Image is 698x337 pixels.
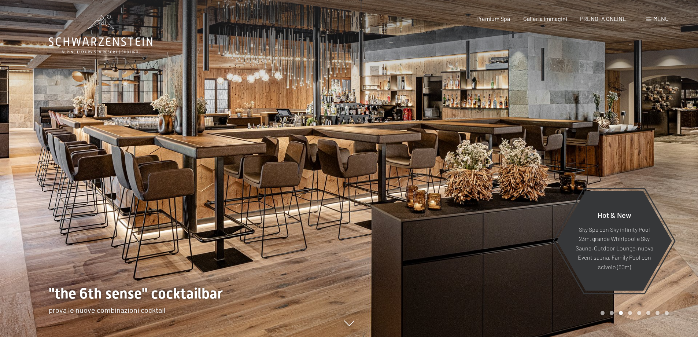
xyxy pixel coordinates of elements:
[523,15,567,22] a: Galleria immagini
[637,311,641,315] div: Carousel Page 5
[646,311,650,315] div: Carousel Page 6
[580,15,626,22] a: PRENOTA ONLINE
[628,311,632,315] div: Carousel Page 4
[665,311,669,315] div: Carousel Page 8
[610,311,614,315] div: Carousel Page 2
[653,15,669,22] span: Menu
[655,311,660,315] div: Carousel Page 7
[556,190,672,291] a: Hot & New Sky Spa con Sky infinity Pool 23m, grande Whirlpool e Sky Sauna, Outdoor Lounge, nuova ...
[575,224,654,271] p: Sky Spa con Sky infinity Pool 23m, grande Whirlpool e Sky Sauna, Outdoor Lounge, nuova Event saun...
[476,15,510,22] a: Premium Spa
[619,311,623,315] div: Carousel Page 3 (Current Slide)
[598,311,669,315] div: Carousel Pagination
[598,210,631,219] span: Hot & New
[601,311,605,315] div: Carousel Page 1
